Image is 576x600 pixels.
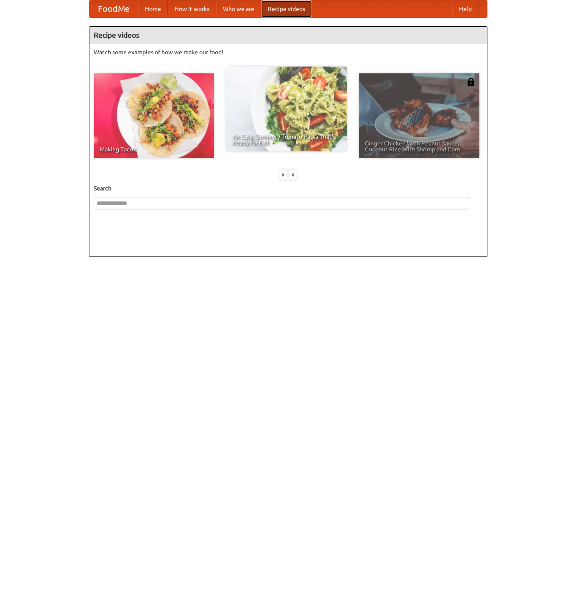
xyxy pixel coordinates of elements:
a: FoodMe [89,0,138,17]
img: 483408.png [467,78,475,86]
a: Who we are [216,0,261,17]
h5: Search [94,184,483,193]
a: An Easy, Summery Tomato Pasta That's Ready for Fall [226,67,347,151]
p: Watch some examples of how we make our food! [94,48,483,56]
span: Making Tacos [100,146,208,152]
a: Making Tacos [94,73,214,158]
a: Recipe videos [261,0,312,17]
a: Home [138,0,168,17]
a: How it works [168,0,216,17]
div: » [289,169,297,180]
a: Help [452,0,479,17]
span: An Easy, Summery Tomato Pasta That's Ready for Fall [232,134,341,145]
div: « [279,169,287,180]
h4: Recipe videos [89,27,487,44]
